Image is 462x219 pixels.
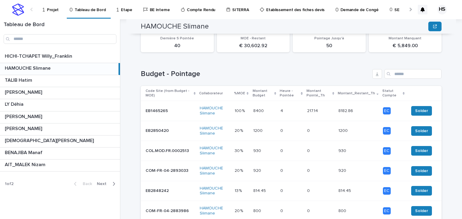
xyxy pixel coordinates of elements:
p: COL.MOD.FR.0002513 [146,147,190,154]
p: 0 [280,187,284,193]
p: 1200 [253,127,264,133]
p: EB2850420 [146,127,170,133]
button: Solder [411,206,432,216]
span: Pointage Jusqu'à [314,37,344,40]
p: 0 [307,207,311,214]
div: EC [383,187,391,195]
div: EC [383,107,391,115]
p: 0 [307,187,311,193]
p: 814.45 [253,187,267,193]
p: 0 [307,147,311,154]
h2: HAMOUCHE Slimane [141,22,209,31]
p: HAMOUCHE Slimane [5,64,52,71]
p: 100 % [235,107,246,114]
p: Code Site (from Budget - MOE) [146,88,192,99]
p: 20 % [235,127,244,133]
button: Solder [411,126,432,136]
p: 20 % [235,167,244,173]
a: HAMOUCHE Slimane [200,106,230,116]
div: EC [383,167,391,175]
p: 8400 [253,107,265,114]
tr: EB1465265EB1465265 HAMOUCHE Slimane 100 %100 % 84008400 44 217.14217.14 8182.868182.86 ECSolder [141,101,442,121]
p: 0 [280,167,284,173]
p: € 30,602.92 [220,43,286,49]
p: COM-FR-04-2883986 [146,207,190,214]
a: HAMOUCHE Slimane [200,146,230,156]
p: 920 [338,167,347,173]
p: [PERSON_NAME] [5,88,43,95]
p: 20 % [235,207,244,214]
p: 930 [253,147,262,154]
p: 40 [144,43,210,49]
p: 920 [253,167,262,173]
a: HAMOUCHE Slimane [200,186,230,196]
p: 0 [280,127,284,133]
p: € 5,849.00 [372,43,438,49]
p: 800 [253,207,262,214]
a: HAMOUCHE Slimane [200,206,230,216]
p: 1200 [338,127,349,133]
div: EC [383,207,391,215]
span: Solder [415,128,428,134]
p: LY Déhia [5,100,25,107]
span: Solder [415,188,428,194]
span: Solder [415,168,428,174]
p: [DEMOGRAPHIC_DATA][PERSON_NAME] [5,137,95,144]
p: EB2848242 [146,187,170,193]
a: HAMOUCHE Slimane [200,126,230,136]
p: 0 [307,167,311,173]
p: TALIB Hatim [5,76,33,83]
p: 0 [280,207,284,214]
img: stacker-logo-s-only.png [12,4,24,16]
input: Search [384,69,442,79]
p: Montant Pointé_Th [306,88,331,99]
span: Dernière S Pointée [160,37,194,40]
p: 930 [338,147,347,154]
p: COM-FR-04-2893033 [146,167,189,173]
p: 0 [307,127,311,133]
p: 50 [296,43,362,49]
button: Next [94,181,120,187]
tr: COL.MOD.FR.0002513COL.MOD.FR.0002513 HAMOUCHE Slimane 30 %30 % 930930 00 00 930930 ECSolder [141,141,442,161]
p: 814.45 [338,187,352,193]
button: Solder [411,186,432,196]
p: %MOE [234,90,245,97]
tr: COM-FR-04-2893033COM-FR-04-2893033 HAMOUCHE Slimane 20 %20 % 920920 00 00 920920 ECSolder [141,161,442,181]
tr: EB2848242EB2848242 HAMOUCHE Slimane 13 %13 % 814.45814.45 00 00 814.45814.45 ECSolder [141,181,442,201]
p: 800 [338,207,347,214]
p: HICHI-TCHAPET Willy_Franklin [5,52,73,59]
p: 13 % [235,187,243,193]
button: Solder [411,166,432,176]
span: MOE - Restant [241,37,266,40]
span: Next [97,182,110,186]
p: EB1465265 [146,107,169,114]
p: Statut Compte [382,88,401,99]
h1: Budget - Pointage [141,70,370,78]
span: Back [79,182,92,186]
div: HS [437,5,447,14]
button: Solder [411,106,432,116]
span: Solder [415,208,428,214]
span: Solder [415,148,428,154]
p: Collaborateur [199,90,223,97]
p: 8182.86 [338,107,354,114]
p: [PERSON_NAME] [5,125,43,132]
p: 30 % [235,147,244,154]
p: 0 [280,147,284,154]
p: 4 [280,107,284,114]
h1: Tableau de Bord [4,22,116,28]
tr: EB2850420EB2850420 HAMOUCHE Slimane 20 %20 % 12001200 00 00 12001200 ECSolder [141,121,442,141]
button: Solder [411,146,432,156]
p: AIT_MALEK Nizam [5,161,47,168]
p: BENAJIBA Manaf [5,149,44,156]
p: Montant_Restant_Th [338,90,375,97]
input: Search [4,34,116,44]
a: HAMOUCHE Slimane [200,166,230,176]
span: Solder [415,108,428,114]
p: Montant Budget [253,88,273,99]
div: EC [383,127,391,135]
span: Montant Manquant [389,37,421,40]
p: Heure - Pointée [280,88,299,99]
